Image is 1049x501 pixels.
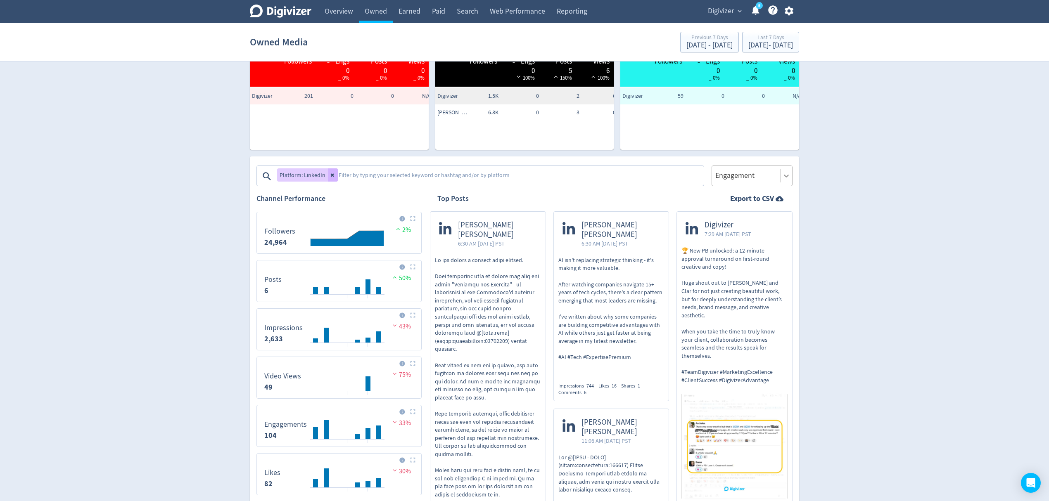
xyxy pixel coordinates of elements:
[342,298,352,303] text: 28/09
[275,88,315,104] td: 201
[342,346,352,352] text: 28/09
[260,215,418,250] svg: Followers 0
[391,322,411,331] span: 43%
[686,42,733,49] div: [DATE] - [DATE]
[250,30,429,150] table: customized table
[395,66,425,73] div: 0
[391,467,399,473] img: negative-performance.svg
[260,457,418,492] svg: Likes 82
[709,74,720,81] span: _ 0%
[391,274,399,280] img: positive-performance.svg
[410,216,415,221] img: Placeholder
[260,409,418,443] svg: Engagements 104
[321,491,331,496] text: 26/09
[338,74,349,81] span: _ 0%
[260,360,418,395] svg: Video Views 49
[437,194,469,204] h2: Top Posts
[437,109,470,117] span: Emma Lo Russo
[705,5,744,18] button: Digivizer
[321,346,331,352] text: 26/09
[260,312,418,347] svg: Impressions 2,633
[515,74,535,81] span: 100%
[541,88,581,104] td: 2
[746,74,757,81] span: _ 0%
[264,334,283,344] strong: 2,633
[552,73,560,80] img: positive-performance-white.svg
[252,92,285,100] span: Digivizer
[391,371,399,377] img: negative-performance.svg
[558,256,665,362] p: AI isn't replacing strategic thinking - it's making it more valuable. After watching companies na...
[726,88,767,104] td: 0
[264,227,295,236] dt: Followers
[264,323,303,333] dt: Impressions
[391,274,411,282] span: 50%
[748,42,793,49] div: [DATE] - [DATE]
[612,383,617,389] span: 16
[250,29,308,55] h1: Owned Media
[586,383,594,389] span: 744
[391,322,399,328] img: negative-performance.svg
[581,104,622,121] td: 0
[394,226,402,232] img: positive-performance.svg
[376,74,387,81] span: _ 0%
[460,104,501,121] td: 6.8K
[584,389,586,396] span: 6
[342,442,352,448] text: 28/09
[730,194,774,204] strong: Export to CSV
[580,66,610,73] div: 6
[758,3,760,9] text: 5
[501,88,541,104] td: 0
[413,74,425,81] span: _ 0%
[766,66,795,73] div: 0
[391,419,399,425] img: negative-performance.svg
[589,73,598,80] img: positive-performance-white.svg
[742,32,799,52] button: Last 7 Days[DATE]- [DATE]
[708,5,734,18] span: Digivizer
[458,239,537,248] span: 6:30 AM [DATE] PST
[410,457,415,463] img: Placeholder
[280,172,325,178] span: Platform: LinkedIn
[256,194,422,204] h2: Channel Performance
[543,66,572,73] div: 5
[391,371,411,379] span: 75%
[264,237,287,247] strong: 24,964
[681,247,788,384] p: 🏆 New PB unlocked: a 12-minute approval turnaround on first-round creative and copy! Huge shout o...
[264,382,273,392] strong: 49
[342,394,352,400] text: 28/09
[581,220,660,239] span: [PERSON_NAME] [PERSON_NAME]
[363,442,373,448] text: 30/09
[554,212,669,376] a: [PERSON_NAME] [PERSON_NAME]6:30 AM [DATE] PSTAI isn't replacing strategic thinking - it's making ...
[686,88,726,104] td: 0
[620,30,799,150] table: customized table
[558,389,591,396] div: Comments
[264,420,307,429] dt: Engagements
[356,88,396,104] td: 0
[321,442,331,448] text: 26/09
[321,394,331,400] text: 26/09
[541,104,581,121] td: 3
[784,74,795,81] span: _ 0%
[391,467,411,475] span: 30%
[410,264,415,269] img: Placeholder
[756,2,763,9] a: 5
[581,437,660,445] span: 11:06 AM [DATE] PST
[391,419,411,427] span: 33%
[686,35,733,42] div: Previous 7 Days
[736,7,743,15] span: expand_more
[260,264,418,298] svg: Posts 6
[681,393,788,499] img: https://media.cf.digivizer.com/images/linkedin-1122014-urn:li:share:7376759598780833792-4f5a83f8a...
[363,298,373,303] text: 30/09
[515,73,523,80] img: negative-performance-white.svg
[315,88,356,104] td: 0
[691,66,720,73] div: 0
[638,383,640,389] span: 1
[748,35,793,42] div: Last 7 Days
[1021,473,1041,493] div: Open Intercom Messenger
[396,88,437,104] td: N/A
[410,409,415,414] img: Placeholder
[598,383,621,390] div: Likes
[363,491,373,496] text: 30/09
[264,286,268,295] strong: 6
[363,346,373,352] text: 30/09
[767,88,807,104] td: N/A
